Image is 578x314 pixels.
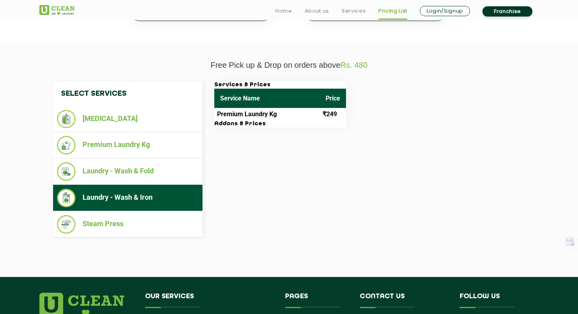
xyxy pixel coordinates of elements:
li: Steam Press [57,215,199,234]
td: Premium Laundry Kg [214,108,320,121]
td: ₹249 [320,108,346,121]
h4: Select Services [53,82,202,106]
li: [MEDICAL_DATA] [57,110,199,128]
a: Pricing List [378,6,407,16]
h4: Pages [285,293,348,308]
th: Price [320,89,346,108]
img: Laundry - Wash & Iron [57,189,75,207]
li: Laundry - Wash & Iron [57,189,199,207]
img: Steam Press [57,215,75,234]
a: Services [342,6,366,16]
th: Service Name [214,89,320,108]
a: About us [305,6,329,16]
a: Franchise [482,6,532,17]
h4: Follow us [460,293,529,308]
h3: Services & Prices [214,82,346,89]
a: Home [275,6,292,16]
img: UClean Laundry and Dry Cleaning [39,5,75,15]
img: Dry Cleaning [57,110,75,128]
li: Laundry - Wash & Fold [57,162,199,181]
p: Free Pick up & Drop on orders above [39,61,539,70]
a: Login/Signup [420,6,470,16]
h4: Our Services [145,293,273,308]
img: Premium Laundry Kg [57,136,75,154]
span: Rs. 480 [341,61,368,69]
img: Laundry - Wash & Fold [57,162,75,181]
h4: Contact us [360,293,448,308]
li: Premium Laundry Kg [57,136,199,154]
h3: Addons & Prices [214,121,346,128]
